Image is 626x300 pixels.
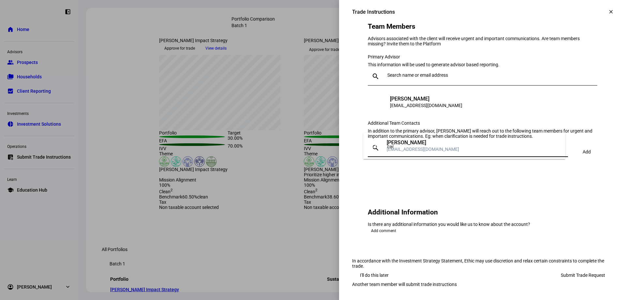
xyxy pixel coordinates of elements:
div: [PERSON_NAME] [390,96,462,102]
div: Advisors associated with the client will receive urgent and important communications. Are team me... [368,36,597,46]
button: I'll do this later [352,269,396,282]
div: Primary Advisor [368,54,597,59]
div: Is there any additional information you would like us to know about the account? [368,222,597,227]
div: In accordance with the Investment Strategy Statement, Ethic may use discretion and relax certain ... [352,258,613,269]
input: Search name or email address [387,72,595,78]
button: Submit Trade Request [553,269,613,282]
button: Add comment [368,227,399,235]
div: CD [368,139,381,152]
div: In addition to the primary advisor, [PERSON_NAME] will reach out to the following team members fo... [368,128,597,139]
div: [EMAIL_ADDRESS][DOMAIN_NAME] [390,102,462,109]
div: [PERSON_NAME] [387,139,459,146]
div: BM [372,96,385,109]
a: Another team member will submit trade instructions [352,282,457,287]
span: I'll do this later [360,269,389,282]
h2: Additional Information [368,208,597,216]
div: Trade Instructions [352,9,395,15]
mat-icon: search [368,72,383,80]
span: Add comment [371,227,396,235]
span: Submit Trade Request [561,269,605,282]
mat-icon: clear [608,9,614,15]
h2: Team Members [368,23,597,30]
div: Additional Team Contacts [368,120,597,126]
div: This information will be used to generate advisor based reporting. [368,62,597,67]
div: [EMAIL_ADDRESS][DOMAIN_NAME] [387,146,459,152]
